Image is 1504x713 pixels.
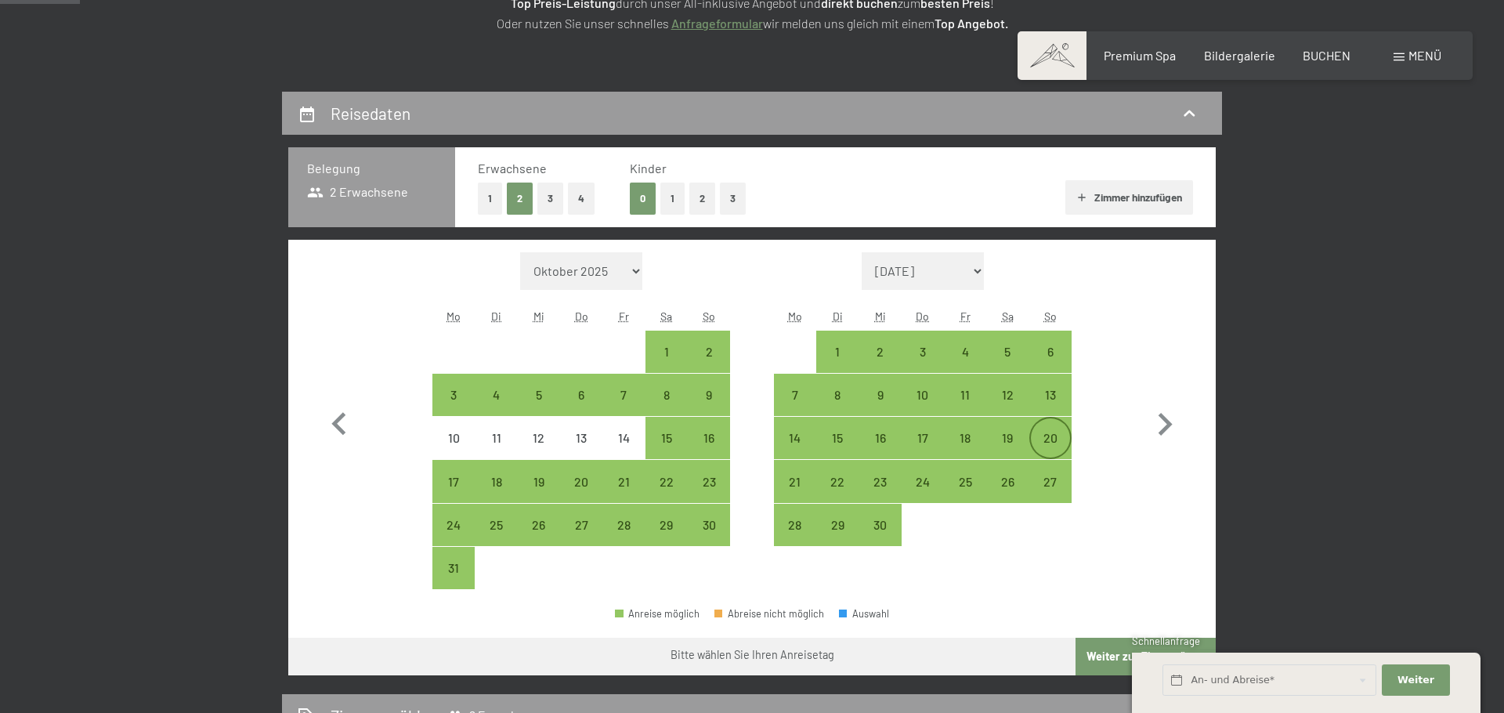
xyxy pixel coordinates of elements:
[476,389,515,428] div: 4
[689,432,728,471] div: 16
[945,432,985,471] div: 18
[434,432,473,471] div: 10
[1044,309,1057,323] abbr: Sonntag
[1029,374,1072,416] div: Sun Sep 13 2026
[902,331,944,373] div: Anreise möglich
[630,161,667,176] span: Kinder
[902,417,944,459] div: Anreise möglich
[560,460,602,502] div: Thu Aug 20 2026
[660,183,685,215] button: 1
[507,183,533,215] button: 2
[944,331,986,373] div: Anreise möglich
[833,309,843,323] abbr: Dienstag
[619,309,629,323] abbr: Freitag
[1031,476,1070,515] div: 27
[647,476,686,515] div: 22
[986,331,1029,373] div: Sat Sep 05 2026
[671,647,834,663] div: Bitte wählen Sie Ihren Anreisetag
[816,504,859,546] div: Anreise möglich
[816,460,859,502] div: Anreise möglich
[562,432,601,471] div: 13
[560,417,602,459] div: Anreise nicht möglich
[944,417,986,459] div: Anreise möglich
[1029,417,1072,459] div: Sun Sep 20 2026
[476,432,515,471] div: 11
[568,183,595,215] button: 4
[1397,673,1434,687] span: Weiter
[944,460,986,502] div: Fri Sep 25 2026
[839,609,889,619] div: Auswahl
[645,417,688,459] div: Sat Aug 15 2026
[660,309,672,323] abbr: Samstag
[902,460,944,502] div: Thu Sep 24 2026
[446,309,461,323] abbr: Montag
[645,331,688,373] div: Anreise möglich
[816,374,859,416] div: Tue Sep 08 2026
[688,417,730,459] div: Sun Aug 16 2026
[1303,48,1350,63] a: BUCHEN
[519,389,559,428] div: 5
[562,389,601,428] div: 6
[775,519,815,558] div: 28
[645,504,688,546] div: Anreise möglich
[935,16,1008,31] strong: Top Angebot.
[533,309,544,323] abbr: Mittwoch
[860,346,899,385] div: 2
[875,309,886,323] abbr: Mittwoch
[688,374,730,416] div: Sun Aug 09 2026
[774,460,816,502] div: Mon Sep 21 2026
[988,432,1027,471] div: 19
[688,460,730,502] div: Sun Aug 23 2026
[518,504,560,546] div: Anreise möglich
[986,331,1029,373] div: Anreise möglich
[944,331,986,373] div: Fri Sep 04 2026
[518,374,560,416] div: Wed Aug 05 2026
[859,374,901,416] div: Wed Sep 09 2026
[945,389,985,428] div: 11
[475,417,517,459] div: Anreise nicht möglich
[602,460,645,502] div: Anreise möglich
[818,346,857,385] div: 1
[645,331,688,373] div: Sat Aug 01 2026
[560,374,602,416] div: Thu Aug 06 2026
[1031,389,1070,428] div: 13
[689,476,728,515] div: 23
[630,183,656,215] button: 0
[860,519,899,558] div: 30
[986,460,1029,502] div: Anreise möglich
[859,331,901,373] div: Anreise möglich
[307,160,436,177] h3: Belegung
[818,389,857,428] div: 8
[688,331,730,373] div: Anreise möglich
[432,417,475,459] div: Anreise nicht möglich
[1029,417,1072,459] div: Anreise möglich
[816,417,859,459] div: Tue Sep 15 2026
[945,476,985,515] div: 25
[944,417,986,459] div: Fri Sep 18 2026
[903,389,942,428] div: 10
[647,432,686,471] div: 15
[816,460,859,502] div: Tue Sep 22 2026
[560,504,602,546] div: Thu Aug 27 2026
[774,504,816,546] div: Anreise möglich
[1132,635,1200,647] span: Schnellanfrage
[1104,48,1176,63] a: Premium Spa
[1382,664,1449,697] button: Weiter
[816,504,859,546] div: Tue Sep 29 2026
[774,460,816,502] div: Anreise möglich
[688,460,730,502] div: Anreise möglich
[645,374,688,416] div: Anreise möglich
[1029,331,1072,373] div: Anreise möglich
[816,417,859,459] div: Anreise möglich
[602,417,645,459] div: Anreise nicht möglich
[645,460,688,502] div: Sat Aug 22 2026
[434,476,473,515] div: 17
[432,547,475,589] div: Anreise möglich
[432,504,475,546] div: Anreise möglich
[688,417,730,459] div: Anreise möglich
[859,331,901,373] div: Wed Sep 02 2026
[475,460,517,502] div: Tue Aug 18 2026
[518,417,560,459] div: Anreise nicht möglich
[688,331,730,373] div: Sun Aug 02 2026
